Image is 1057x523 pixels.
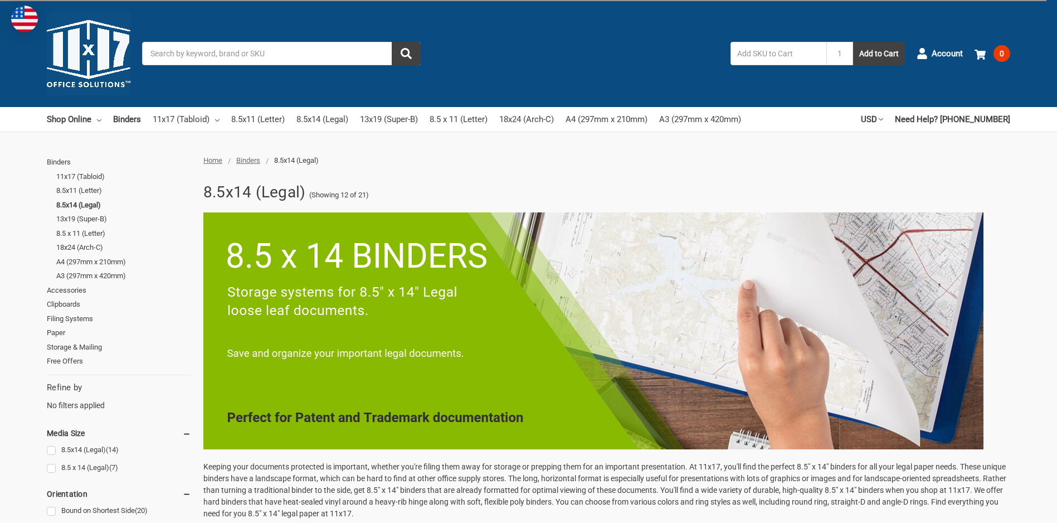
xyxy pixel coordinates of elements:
[47,427,191,440] h5: Media Size
[106,445,119,454] span: (14)
[56,212,191,226] a: 13x19 (Super-B)
[895,107,1010,132] a: Need Help? [PHONE_NUMBER]
[917,39,963,68] a: Account
[47,443,191,458] a: 8.5x14 (Legal)
[11,6,38,32] img: duty and tax information for United States
[47,487,191,501] h5: Orientation
[135,506,148,515] span: (20)
[47,107,101,132] a: Shop Online
[730,42,826,65] input: Add SKU to Cart
[56,255,191,269] a: A4 (297mm x 210mm)
[113,107,141,132] a: Binders
[56,240,191,255] a: 18x24 (Arch-C)
[47,503,191,519] a: Bound on Shortest Side
[47,326,191,340] a: Paper
[56,269,191,283] a: A3 (297mm x 420mm)
[659,107,741,132] a: A3 (297mm x 420mm)
[47,381,191,394] h5: Refine by
[236,156,260,164] a: Binders
[203,462,1006,495] span: Keeping your documents protected is important, whether you're filing them away for storage or pre...
[296,107,348,132] a: 8.5x14 (Legal)
[853,42,905,65] button: Add to Cart
[975,39,1010,68] a: 0
[47,381,191,411] div: No filters applied
[203,178,306,207] h1: 8.5x14 (Legal)
[56,170,191,184] a: 11x17 (Tabloid)
[56,183,191,198] a: 8.5x11 (Letter)
[861,107,883,132] a: USD
[47,461,191,476] a: 8.5 x 14 (Legal)
[203,156,222,164] a: Home
[109,463,118,472] span: (7)
[153,107,220,132] a: 11x17 (Tabloid)
[203,486,1003,518] span: You'll find a wide variety of durable, high-quality 8.5" x 14" binders when you shop at 11x17. We...
[47,297,191,312] a: Clipboards
[47,283,191,298] a: Accessories
[274,156,319,164] span: 8.5x14 (Legal)
[56,198,191,212] a: 8.5x14 (Legal)
[309,190,369,201] span: (Showing 12 of 21)
[47,312,191,326] a: Filing Systems
[993,45,1010,62] span: 0
[231,107,285,132] a: 8.5x11 (Letter)
[499,107,554,132] a: 18x24 (Arch-C)
[47,354,191,369] a: Free Offers
[47,155,191,170] a: Binders
[932,47,963,60] span: Account
[566,107,647,132] a: A4 (297mm x 210mm)
[360,107,418,132] a: 13x19 (Super-B)
[142,42,421,65] input: Search by keyword, brand or SKU
[47,12,130,95] img: 11x17.com
[47,340,191,355] a: Storage & Mailing
[203,212,983,449] img: 4.png
[56,226,191,241] a: 8.5 x 11 (Letter)
[430,107,488,132] a: 8.5 x 11 (Letter)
